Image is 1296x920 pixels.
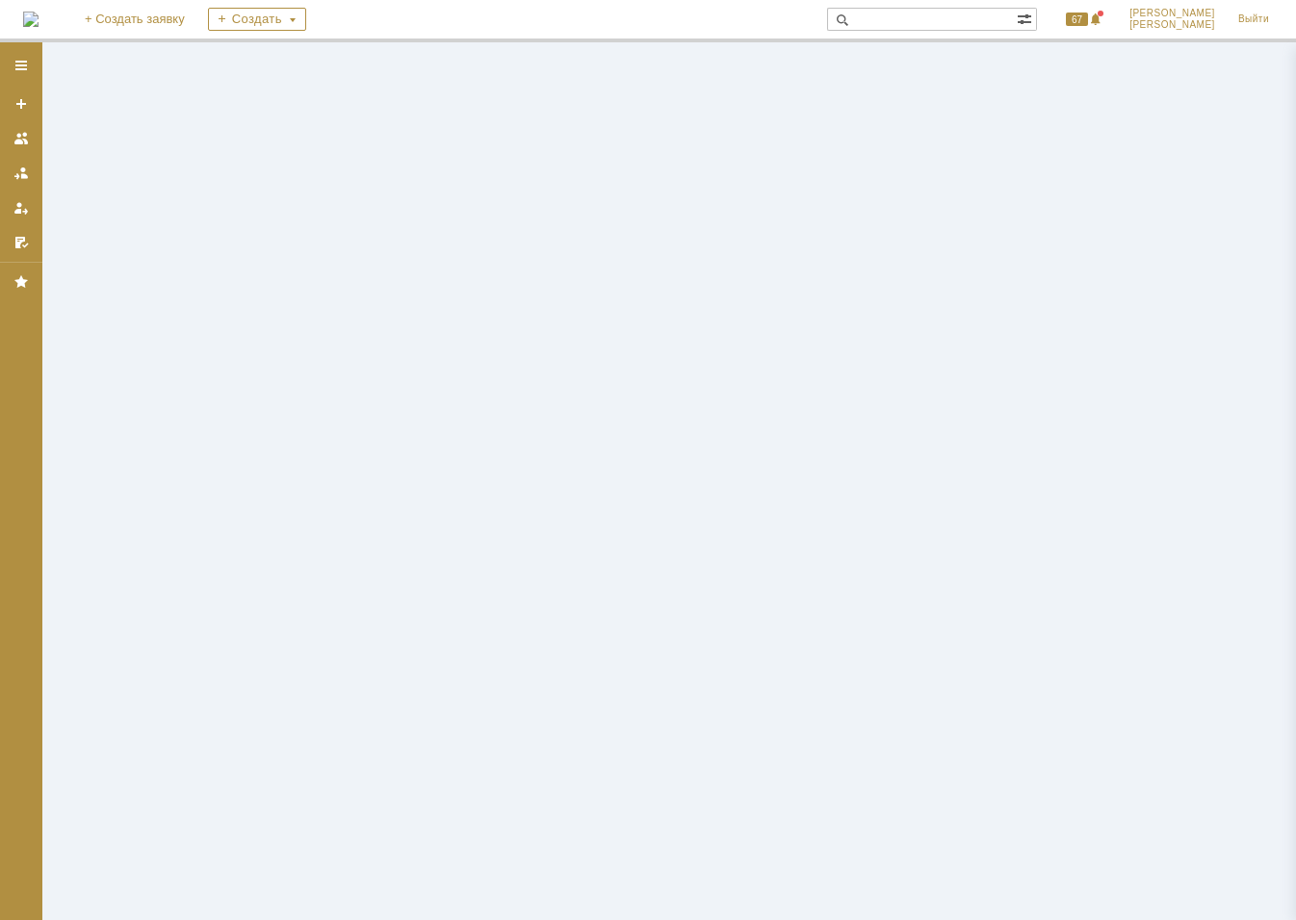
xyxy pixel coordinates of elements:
span: [PERSON_NAME] [1129,19,1215,31]
a: Мои заявки [6,192,37,223]
a: Заявки в моей ответственности [6,158,37,189]
span: Расширенный поиск [1017,9,1036,27]
span: [PERSON_NAME] [1129,8,1215,19]
div: Создать [208,8,306,31]
a: Мои согласования [6,227,37,258]
a: Перейти на домашнюю страницу [23,12,39,27]
a: Создать заявку [6,89,37,119]
img: logo [23,12,39,27]
span: 67 [1066,13,1088,26]
a: Заявки на командах [6,123,37,154]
